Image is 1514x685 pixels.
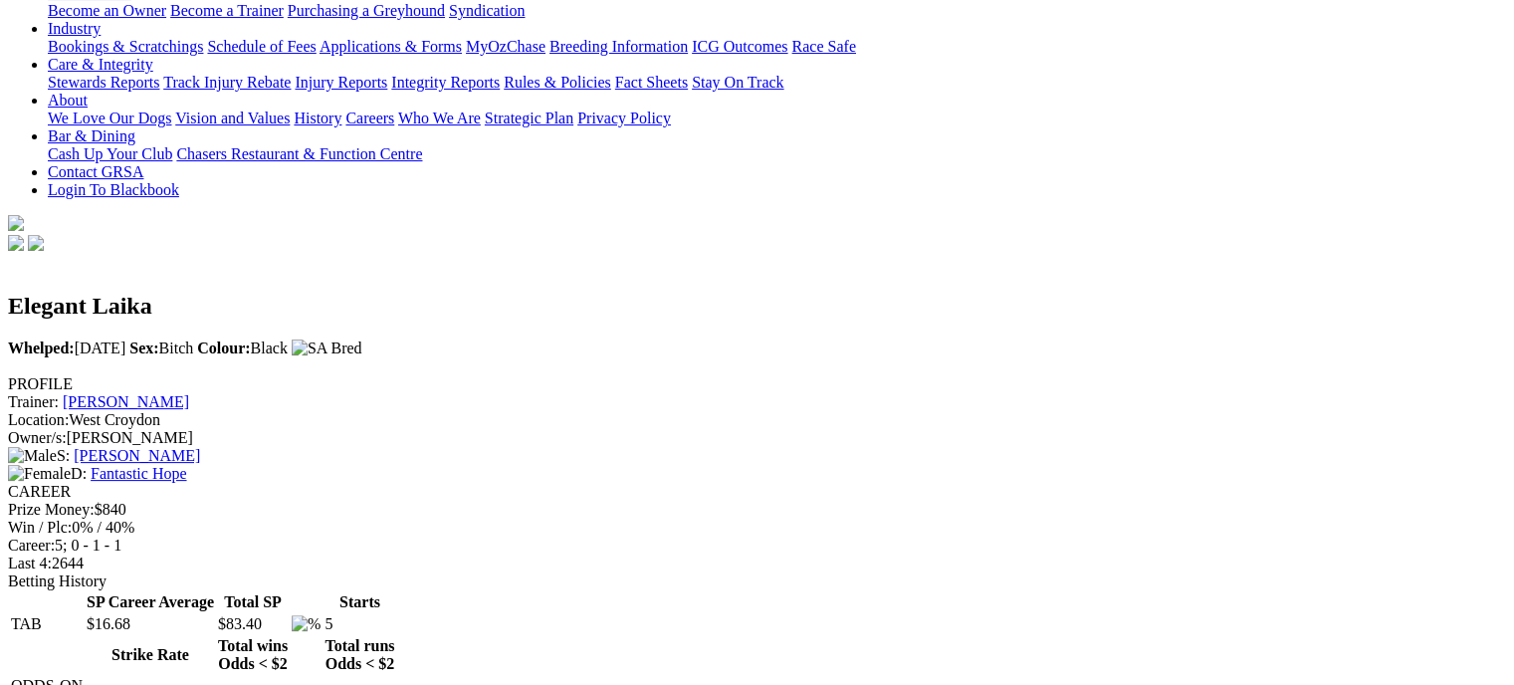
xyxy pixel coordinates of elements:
a: Industry [48,20,101,37]
b: Whelped: [8,340,75,356]
a: [PERSON_NAME] [74,447,200,464]
a: ICG Outcomes [692,38,787,55]
a: Integrity Reports [391,74,500,91]
td: $16.68 [86,614,215,634]
a: Become a Trainer [170,2,284,19]
th: Total SP [217,592,289,612]
img: facebook.svg [8,235,24,251]
span: Owner/s: [8,429,67,446]
a: Who We Are [398,110,481,126]
th: Total runs Odds < $2 [324,636,395,674]
div: Bar & Dining [48,145,1506,163]
a: Applications & Forms [320,38,462,55]
div: $840 [8,501,1506,519]
div: 2644 [8,555,1506,572]
img: Female [8,465,71,483]
a: Become an Owner [48,2,166,19]
a: Rules & Policies [504,74,611,91]
a: Bookings & Scratchings [48,38,203,55]
h2: Elegant Laika [8,293,1506,320]
a: Vision and Values [175,110,290,126]
a: Breeding Information [549,38,688,55]
span: Last 4: [8,555,52,571]
a: Login To Blackbook [48,181,179,198]
div: Care & Integrity [48,74,1506,92]
img: SA Bred [292,340,362,357]
a: Purchasing a Greyhound [288,2,445,19]
span: Career: [8,537,55,554]
th: Starts [324,592,395,612]
a: Race Safe [791,38,855,55]
b: Sex: [129,340,158,356]
img: twitter.svg [28,235,44,251]
div: PROFILE [8,375,1506,393]
a: Schedule of Fees [207,38,316,55]
a: Syndication [449,2,525,19]
div: [PERSON_NAME] [8,429,1506,447]
a: Stay On Track [692,74,783,91]
a: History [294,110,341,126]
a: Fact Sheets [615,74,688,91]
a: About [48,92,88,109]
span: Trainer: [8,393,59,410]
a: Injury Reports [295,74,387,91]
td: $83.40 [217,614,289,634]
span: Location: [8,411,69,428]
a: Contact GRSA [48,163,143,180]
span: Win / Plc: [8,519,72,536]
a: Track Injury Rebate [163,74,291,91]
span: Prize Money: [8,501,95,518]
a: Stewards Reports [48,74,159,91]
b: Colour: [197,340,250,356]
span: S: [8,447,70,464]
div: Betting History [8,572,1506,590]
a: Care & Integrity [48,56,153,73]
a: MyOzChase [466,38,545,55]
span: Black [197,340,288,356]
div: About [48,110,1506,127]
img: Male [8,447,57,465]
a: Bar & Dining [48,127,135,144]
div: 0% / 40% [8,519,1506,537]
a: [PERSON_NAME] [63,393,189,410]
img: % [292,615,321,633]
span: D: [8,465,87,482]
div: 5; 0 - 1 - 1 [8,537,1506,555]
div: CAREER [8,483,1506,501]
a: Strategic Plan [485,110,573,126]
a: Fantastic Hope [91,465,186,482]
th: SP Career Average [86,592,215,612]
th: Strike Rate [86,636,215,674]
a: Careers [345,110,394,126]
a: We Love Our Dogs [48,110,171,126]
td: 5 [324,614,395,634]
div: Industry [48,38,1506,56]
td: TAB [10,614,84,634]
th: Total wins Odds < $2 [217,636,289,674]
a: Chasers Restaurant & Function Centre [176,145,422,162]
a: Privacy Policy [577,110,671,126]
a: Cash Up Your Club [48,145,172,162]
div: Get Involved [48,2,1506,20]
span: [DATE] [8,340,125,356]
img: logo-grsa-white.png [8,215,24,231]
span: Bitch [129,340,193,356]
div: West Croydon [8,411,1506,429]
